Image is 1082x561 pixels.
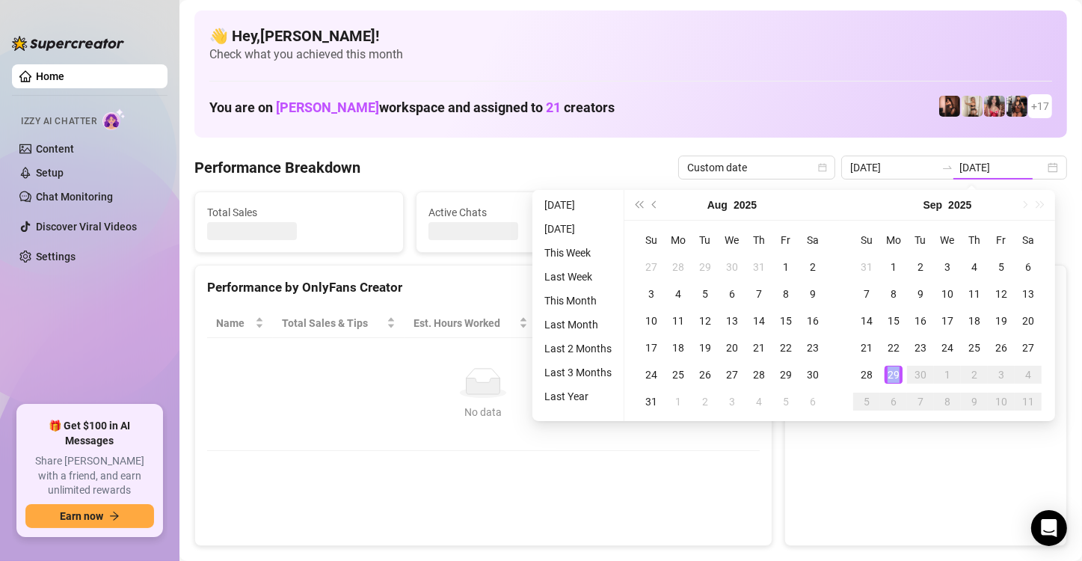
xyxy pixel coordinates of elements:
span: Total Sales & Tips [282,315,384,331]
span: Chat Conversion [645,315,738,331]
button: Earn nowarrow-right [25,504,154,528]
h1: You are on workspace and assigned to creators [209,99,615,116]
div: Est. Hours Worked [414,315,516,331]
th: Chat Conversion [636,309,759,338]
img: Erica (@ericabanks) [1006,96,1027,117]
input: Start date [850,159,935,176]
div: Open Intercom Messenger [1031,510,1067,546]
span: Sales / Hour [546,315,616,331]
img: AI Chatter [102,108,126,130]
img: Aaliyah (@edmflowerfairy) [984,96,1005,117]
span: calendar [818,163,827,172]
span: Izzy AI Chatter [21,114,96,129]
span: + 17 [1031,98,1049,114]
div: No data [222,404,745,420]
h4: Performance Breakdown [194,157,360,178]
img: Dragonjen710 (@dragonjen) [939,96,960,117]
span: arrow-right [109,511,120,521]
a: Settings [36,251,76,263]
span: [PERSON_NAME] [276,99,379,115]
a: Chat Monitoring [36,191,113,203]
span: Share [PERSON_NAME] with a friend, and earn unlimited rewards [25,454,154,498]
span: 🎁 Get $100 in AI Messages [25,419,154,448]
img: Monique (@moneybagmoee) [962,96,983,117]
th: Sales / Hour [537,309,637,338]
span: Name [216,315,252,331]
a: Content [36,143,74,155]
span: Earn now [60,510,103,522]
input: End date [959,159,1045,176]
span: Total Sales [207,204,391,221]
th: Total Sales & Tips [273,309,405,338]
span: to [941,162,953,174]
th: Name [207,309,273,338]
span: swap-right [941,162,953,174]
div: Performance by OnlyFans Creator [207,278,760,298]
span: Custom date [687,156,826,179]
a: Setup [36,167,64,179]
span: 21 [546,99,561,115]
a: Discover Viral Videos [36,221,137,233]
img: logo-BBDzfeDw.svg [12,36,124,51]
a: Home [36,70,64,82]
span: Messages Sent [650,204,834,221]
span: Active Chats [428,204,612,221]
span: Check what you achieved this month [209,46,1052,63]
div: Sales by OnlyFans Creator [797,278,1054,298]
h4: 👋 Hey, [PERSON_NAME] ! [209,25,1052,46]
